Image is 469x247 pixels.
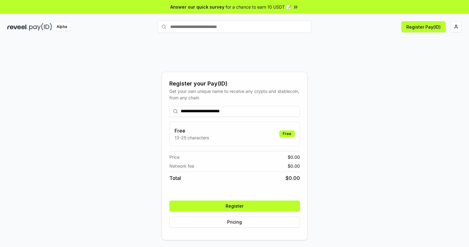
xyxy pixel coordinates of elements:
[53,23,70,31] div: Alpha
[29,23,52,31] img: pay_id
[286,174,300,182] span: $ 0.00
[169,154,179,160] span: Price
[169,88,300,101] div: Get your own unique name to receive any crypto and stablecoin, from any chain
[175,127,209,134] h3: Free
[169,79,300,88] div: Register your Pay(ID)
[169,201,300,212] button: Register
[288,154,300,160] span: $ 0.00
[175,134,209,141] p: 13-25 characters
[170,4,224,10] span: Answer our quick survey
[169,163,194,169] span: Network fee
[169,174,181,182] span: Total
[226,4,291,10] span: for a chance to earn 10 USDT 📝
[169,217,300,228] button: Pricing
[401,21,446,32] button: Register Pay(ID)
[7,23,28,31] img: reveel_dark
[279,130,295,137] div: Free
[288,163,300,169] span: $ 0.00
